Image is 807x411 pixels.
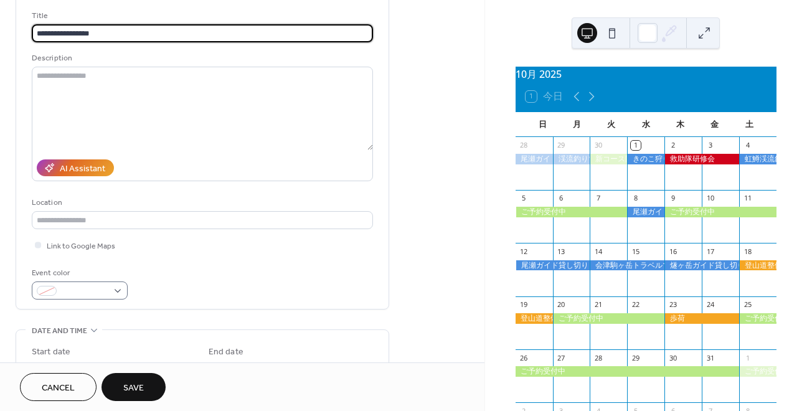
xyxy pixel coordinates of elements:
div: 18 [743,247,752,256]
div: 歩荷 [664,313,739,324]
div: ご予約受付中 [664,207,776,217]
div: ご予約受付中 [553,313,665,324]
div: 尾瀬ガイド貸し切り [516,154,553,164]
div: 10月 2025 [516,67,776,82]
div: 土 [732,112,767,137]
div: 30 [668,353,677,362]
div: 13 [557,247,566,256]
div: 16 [668,247,677,256]
span: Save [123,382,144,395]
div: 14 [593,247,603,256]
div: 尾瀬ガイド貸し切り [627,207,664,217]
div: 燧ヶ岳ガイド貸し切り [664,260,739,271]
div: Event color [32,267,125,280]
div: 虹鱒渓流釣りツアー開催決定（空き有り） [739,154,776,164]
div: 救助隊研修会 [664,154,739,164]
div: 尾瀬ガイド貸し切り [516,260,590,271]
span: Cancel [42,382,75,395]
div: Start date [32,346,70,359]
div: 1 [743,353,752,362]
div: 4 [743,141,752,150]
div: End date [209,346,243,359]
div: 8 [631,194,640,203]
div: ご予約受付中 [516,207,628,217]
div: きのこ狩りツアー開催決定（リピーター様限定、残り１席） [627,154,664,164]
div: Description [32,52,370,65]
span: Link to Google Maps [47,240,115,253]
div: 新コース開拓 [590,154,627,164]
div: ご予約受付中 [739,366,776,377]
div: 3 [706,141,715,150]
div: 1 [631,141,640,150]
div: 28 [593,353,603,362]
div: 火 [594,112,628,137]
div: 30 [593,141,603,150]
div: 29 [631,353,640,362]
div: 15 [631,247,640,256]
div: 月 [560,112,594,137]
div: 登山道整備 [516,313,553,324]
span: Date and time [32,324,87,338]
span: Time [299,362,316,375]
div: ご予約受付中 [516,366,739,377]
div: 10 [706,194,715,203]
div: 24 [706,300,715,309]
div: 金 [697,112,732,137]
div: 6 [557,194,566,203]
button: Cancel [20,373,97,401]
div: 登山道整備 [739,260,776,271]
div: ご予約受付中 [739,313,776,324]
div: 31 [706,353,715,362]
button: Save [101,373,166,401]
div: 19 [519,300,529,309]
div: 12 [519,247,529,256]
div: 日 [526,112,560,137]
div: 29 [557,141,566,150]
div: 25 [743,300,752,309]
button: AI Assistant [37,159,114,176]
div: 9 [668,194,677,203]
div: 22 [631,300,640,309]
div: 会津駒ヶ岳トラベルマスターズ（貸し切り） [590,260,664,271]
div: 21 [593,300,603,309]
div: 20 [557,300,566,309]
div: 渓流釣りツアー開催決定（残り1席、福島県予定） [553,154,590,164]
div: 2 [668,141,677,150]
div: Title [32,9,370,22]
div: 5 [519,194,529,203]
div: 23 [668,300,677,309]
span: Date [32,362,49,375]
div: 27 [557,353,566,362]
div: 17 [706,247,715,256]
div: Location [32,196,370,209]
span: Time [122,362,139,375]
div: 11 [743,194,752,203]
div: 28 [519,141,529,150]
div: 水 [629,112,663,137]
div: 7 [593,194,603,203]
div: 木 [663,112,697,137]
div: AI Assistant [60,163,105,176]
div: 26 [519,353,529,362]
span: Date [209,362,225,375]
